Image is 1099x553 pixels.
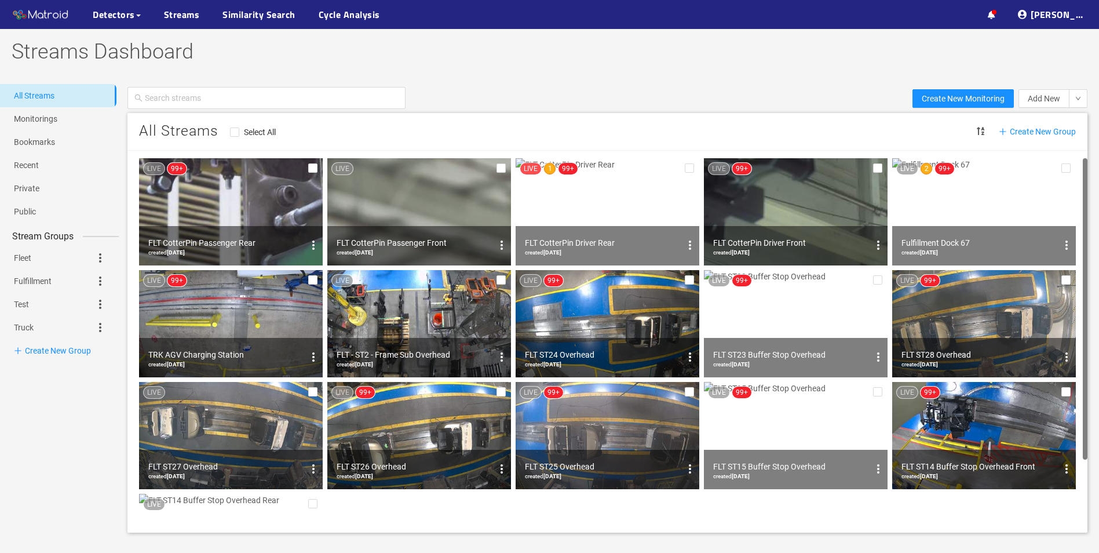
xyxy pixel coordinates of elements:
img: FLT ST14 Buffer Stop Overhead Front [892,382,1076,489]
span: LIVE [147,388,161,396]
a: Recent [14,161,39,170]
button: options [304,348,323,366]
a: Similarity Search [222,8,295,21]
span: created [148,361,185,368]
button: options [1057,348,1076,366]
b: [DATE] [543,361,561,368]
b: [DATE] [355,249,373,256]
div: FLT - ST2 - Frame Sub Overhead [337,348,492,362]
a: Bookmarks [14,137,55,147]
a: All Streams [14,91,54,100]
span: LIVE [335,388,349,396]
img: FLT ST26 Overhead [327,382,511,489]
button: Create New Monitoring [912,89,1014,108]
img: FLT ST27 Overhead [139,382,323,489]
span: 99+ [736,165,748,173]
button: options [869,460,888,478]
img: Fulfillment Dock 67 [892,158,1076,265]
div: FLT ST27 Overhead [148,460,304,474]
span: LIVE [524,165,538,173]
span: LIVE [712,388,726,396]
b: [DATE] [167,473,185,479]
div: FLT ST28 Overhead [901,348,1057,362]
div: FLT CotterPin Driver Front [713,236,869,250]
a: Streams [164,8,200,21]
span: down [1075,96,1081,103]
b: [DATE] [920,361,938,368]
span: 99+ [924,388,936,396]
b: [DATE] [167,361,185,368]
b: [DATE] [732,249,750,256]
img: TRK AGV Charging Station [139,270,323,377]
span: LIVE [712,165,726,173]
div: TRK AGV Charging Station [148,348,304,362]
button: options [869,236,888,254]
span: 99+ [171,276,183,285]
span: Select All [239,128,280,137]
a: Truck [14,316,34,339]
span: search [134,94,143,102]
span: LIVE [524,276,538,285]
a: Private [14,184,39,193]
span: plus [14,347,22,355]
span: Create New Group [999,125,1076,138]
button: options [492,460,511,478]
button: options [681,348,699,366]
button: options [1057,460,1076,478]
button: options [681,460,699,478]
b: [DATE] [167,249,185,256]
img: FLT ST25 Overhead [516,382,699,489]
b: [DATE] [732,473,750,479]
button: options [869,348,888,366]
span: created [148,473,185,479]
img: FLT - ST2 - Frame Sub Overhead [327,270,511,377]
img: FLT ST23 Buffer Stop Overhead [704,270,888,377]
button: options [304,236,323,254]
span: Create New Monitoring [922,92,1005,105]
span: LIVE [335,276,349,285]
div: FLT CotterPin Driver Rear [525,236,681,250]
input: Search streams [145,90,399,106]
b: [DATE] [543,249,561,256]
span: created [337,361,373,368]
button: down [1069,89,1087,108]
div: FLT ST23 Buffer Stop Overhead [713,348,869,362]
button: options [492,236,511,254]
button: options [1057,236,1076,254]
span: Detectors [93,8,135,21]
a: Public [14,207,36,216]
span: created [525,473,561,479]
span: 99+ [547,388,560,396]
span: created [713,361,750,368]
a: Fulfillment [14,270,52,293]
b: [DATE] [732,361,750,368]
span: created [525,361,561,368]
span: created [337,249,373,256]
span: LIVE [900,276,914,285]
img: FLT ST15 Buffer Stop Overhead [704,382,888,489]
b: [DATE] [355,361,373,368]
span: created [713,249,750,256]
span: LIVE [900,165,914,173]
div: FLT ST15 Buffer Stop Overhead [713,460,869,474]
button: options [492,348,511,366]
a: Cycle Analysis [319,8,380,21]
span: created [713,473,750,479]
span: created [148,249,185,256]
b: [DATE] [920,473,938,479]
b: [DATE] [920,249,938,256]
b: [DATE] [543,473,561,479]
span: LIVE [147,165,161,173]
span: 99+ [171,165,183,173]
button: Add New [1018,89,1069,108]
span: LIVE [712,276,726,285]
span: LIVE [147,500,161,508]
span: 99+ [359,388,371,396]
img: FLT ST28 Overhead [892,270,1076,377]
span: 99+ [736,276,748,285]
img: Matroid logo [12,6,70,24]
span: Add New [1028,92,1060,105]
img: FLT ST24 Overhead [516,270,699,377]
span: created [901,473,938,479]
div: Fulfillment Dock 67 [901,236,1057,250]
